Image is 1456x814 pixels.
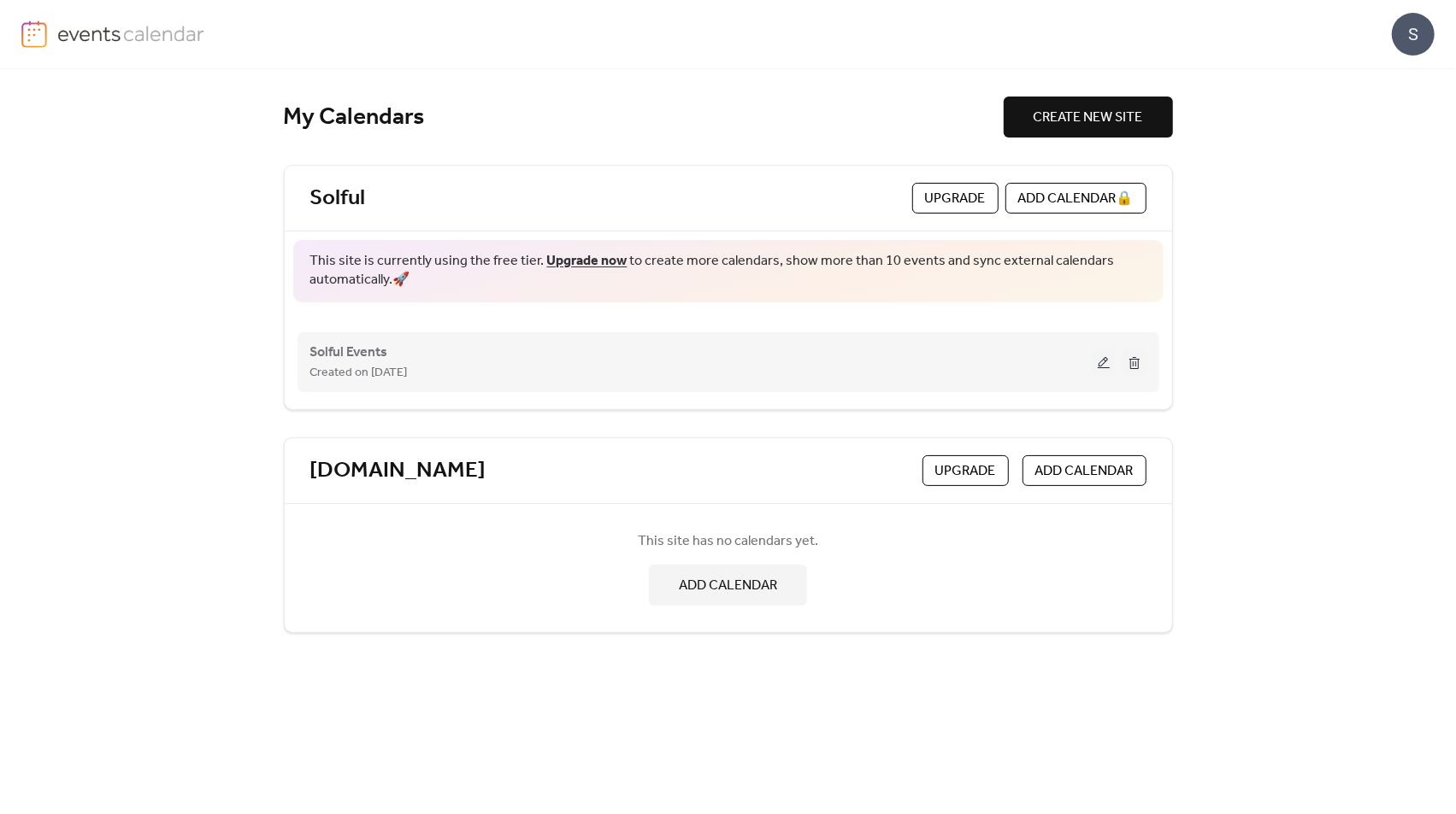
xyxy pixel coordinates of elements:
[638,531,818,552] span: This site has no calendars yet.
[679,576,777,596] span: ADD CALENDAR
[310,348,388,357] a: Solful Events
[547,248,628,274] a: Upgrade now
[912,183,999,214] button: Upgrade
[1004,97,1173,138] button: CREATE NEW SITE
[1034,108,1143,128] span: CREATE NEW SITE
[310,343,388,363] span: Solful Events
[1392,13,1435,56] div: S
[310,363,408,384] span: Created on [DATE]
[1035,461,1134,482] span: ADD CALENDAR
[925,189,986,209] span: Upgrade
[923,455,1009,486] button: Upgrade
[1023,455,1147,486] button: ADD CALENDAR
[310,457,486,485] a: [DOMAIN_NAME]
[21,20,47,48] img: logo
[310,252,1147,290] span: This site is currently using the free tier. to create more calendars, show more than 10 events an...
[57,20,205,46] img: logo-type
[284,102,1004,132] div: My Calendars
[649,565,807,606] button: ADD CALENDAR
[935,461,996,482] span: Upgrade
[310,184,366,213] a: Solful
